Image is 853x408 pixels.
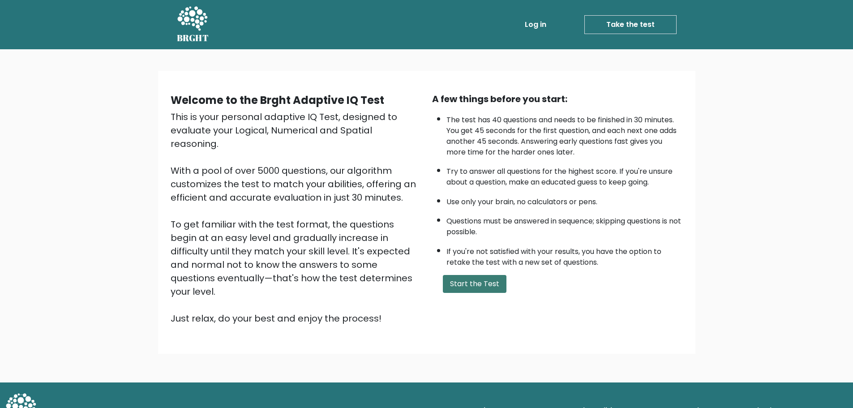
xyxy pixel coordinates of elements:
[171,110,421,325] div: This is your personal adaptive IQ Test, designed to evaluate your Logical, Numerical and Spatial ...
[446,162,683,188] li: Try to answer all questions for the highest score. If you're unsure about a question, make an edu...
[446,110,683,158] li: The test has 40 questions and needs to be finished in 30 minutes. You get 45 seconds for the firs...
[446,242,683,268] li: If you're not satisfied with your results, you have the option to retake the test with a new set ...
[443,275,506,293] button: Start the Test
[177,33,209,43] h5: BRGHT
[177,4,209,46] a: BRGHT
[521,16,550,34] a: Log in
[171,93,384,107] b: Welcome to the Brght Adaptive IQ Test
[584,15,677,34] a: Take the test
[432,92,683,106] div: A few things before you start:
[446,192,683,207] li: Use only your brain, no calculators or pens.
[446,211,683,237] li: Questions must be answered in sequence; skipping questions is not possible.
